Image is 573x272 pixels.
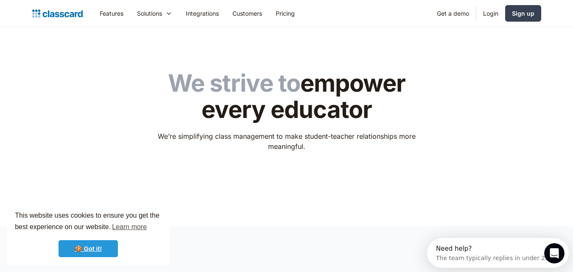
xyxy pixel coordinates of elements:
[427,238,569,268] iframe: Intercom live chat discovery launcher
[226,4,269,23] a: Customers
[3,3,149,27] div: Open Intercom Messenger
[168,69,300,98] span: We strive to
[130,4,179,23] div: Solutions
[179,4,226,23] a: Integrations
[430,4,476,23] a: Get a demo
[9,14,124,23] div: The team typically replies in under 2m
[137,9,162,18] div: Solutions
[544,243,565,264] iframe: Intercom live chat
[9,7,124,14] div: Need help?
[152,70,421,123] h1: empower every educator
[93,4,130,23] a: Features
[269,4,302,23] a: Pricing
[512,9,534,18] div: Sign up
[111,221,148,233] a: learn more about cookies
[32,8,83,20] a: home
[7,202,170,265] div: cookieconsent
[505,5,541,22] a: Sign up
[476,4,505,23] a: Login
[15,210,162,233] span: This website uses cookies to ensure you get the best experience on our website.
[152,131,421,151] p: We’re simplifying class management to make student-teacher relationships more meaningful.
[59,240,118,257] a: dismiss cookie message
